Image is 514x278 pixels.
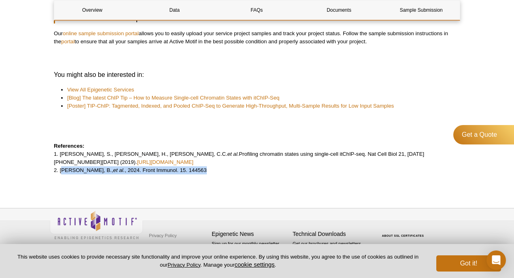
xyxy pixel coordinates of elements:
p: This website uses cookies to provide necessary site functionality and improve your online experie... [13,253,423,269]
a: Data [136,0,212,20]
a: [Poster] TIP-ChIP: Tagmented, Indexed, and Pooled ChIP-Seq to Generate High-Throughput, Multi-Sam... [67,102,394,110]
p: Our allows you to easily upload your service project samples and track your project status. Follo... [54,30,460,46]
a: online sample submission portal [63,30,139,36]
img: Active Motif, [50,208,143,241]
a: ABOUT SSL CERTIFICATES [382,234,424,237]
a: Privacy Policy [147,229,178,242]
h3: You might also be interested in: [54,70,460,80]
em: et al. [113,167,125,173]
a: Sample Submission [383,0,459,20]
a: Get a Quote [453,125,514,144]
strong: References: [54,143,85,149]
p: Get our brochures and newsletters, or request them by mail. [293,240,370,261]
a: [Blog] The latest ChIP Tip – How to Measure Single-cell Chromatin States with itChIP-Seq [67,94,279,102]
button: cookie settings [234,261,274,268]
button: Got it! [436,255,501,272]
a: Terms & Conditions [147,242,189,254]
p: Sign up for our monthly newsletter highlighting recent publications in the field of epigenetics. [212,240,289,268]
a: Privacy Policy [168,262,200,268]
table: Click to Verify - This site chose Symantec SSL for secure e-commerce and confidential communicati... [374,223,434,240]
em: et al. [227,151,239,157]
h4: Technical Downloads [293,231,370,238]
a: FAQs [219,0,295,20]
a: [URL][DOMAIN_NAME] [137,159,193,165]
p: 1. [PERSON_NAME], S., [PERSON_NAME], H., [PERSON_NAME], C.C. Profiling chromatin states using sin... [54,142,460,174]
h4: Epigenetic News [212,231,289,238]
a: Overview [54,0,130,20]
a: Documents [301,0,377,20]
div: Open Intercom Messenger [486,250,506,270]
a: View All Epigenetic Services [67,86,134,94]
a: portal [61,38,74,45]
